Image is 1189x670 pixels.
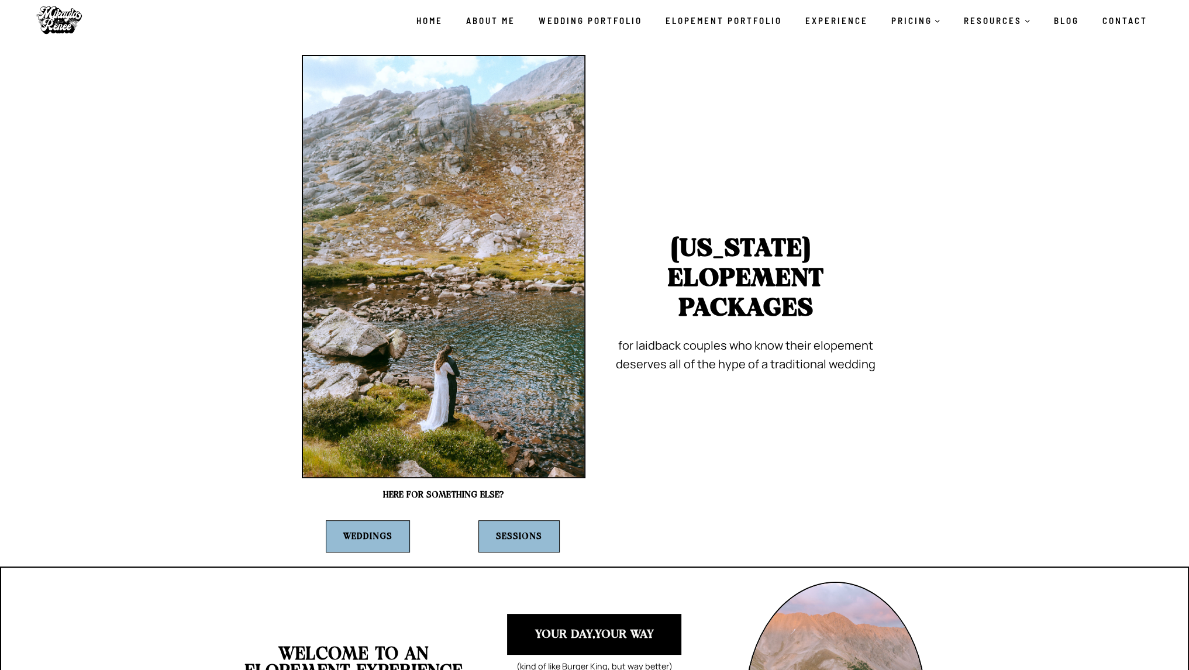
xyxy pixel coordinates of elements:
[880,8,953,33] button: Child menu of PRICING
[326,520,410,552] a: Weddings
[1042,8,1091,33] a: Blog
[454,8,527,33] a: About Me
[405,8,1159,33] nav: Primary Navigation
[527,8,654,33] a: Wedding Portfolio
[654,8,794,33] a: Elopement Portfolio
[595,628,654,640] strong: YOUR WAY
[794,8,880,33] a: Experience
[952,8,1042,33] button: Child menu of RESOURCES
[383,491,504,499] strong: Here for something else?
[343,532,392,541] strong: Weddings
[667,236,823,321] strong: [US_STATE] ELOPEMENT PACKAGES
[496,532,542,541] strong: Sessions
[478,520,560,552] a: Sessions
[1091,8,1159,33] a: Contact
[604,336,887,374] p: fOR LAIDBACK COUPLES WHO know THEIR ELOPEMENT DESERVES ALL OF THE HYPE OF A TRADITIONAL WEDDING
[535,628,654,640] strong: YOUR DAY,
[405,8,454,33] a: Home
